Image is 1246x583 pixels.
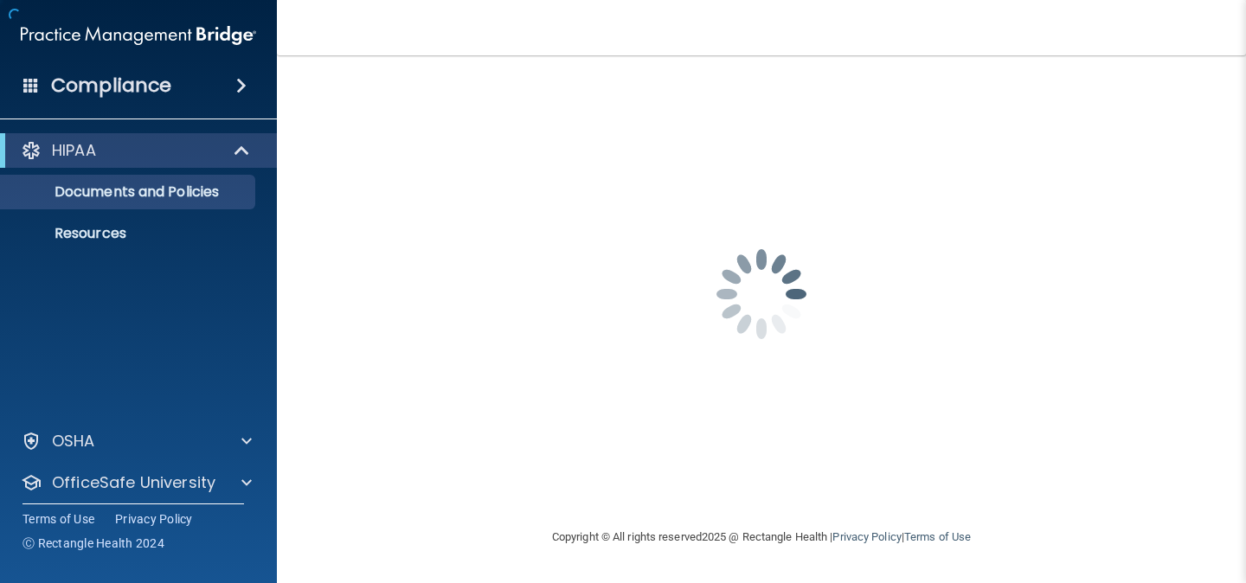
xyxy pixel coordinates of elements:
a: Terms of Use [22,510,94,528]
p: OSHA [52,431,95,452]
a: Privacy Policy [832,530,901,543]
a: OfficeSafe University [21,472,252,493]
img: spinner.e123f6fc.gif [675,208,848,381]
div: Copyright © All rights reserved 2025 @ Rectangle Health | | [446,509,1077,565]
p: Resources [11,225,247,242]
a: HIPAA [21,140,251,161]
p: HIPAA [52,140,96,161]
p: OfficeSafe University [52,472,215,493]
a: OSHA [21,431,252,452]
a: Privacy Policy [115,510,193,528]
a: Terms of Use [904,530,971,543]
img: PMB logo [21,18,256,53]
p: Documents and Policies [11,183,247,201]
h4: Compliance [51,74,171,98]
span: Ⓒ Rectangle Health 2024 [22,535,164,552]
